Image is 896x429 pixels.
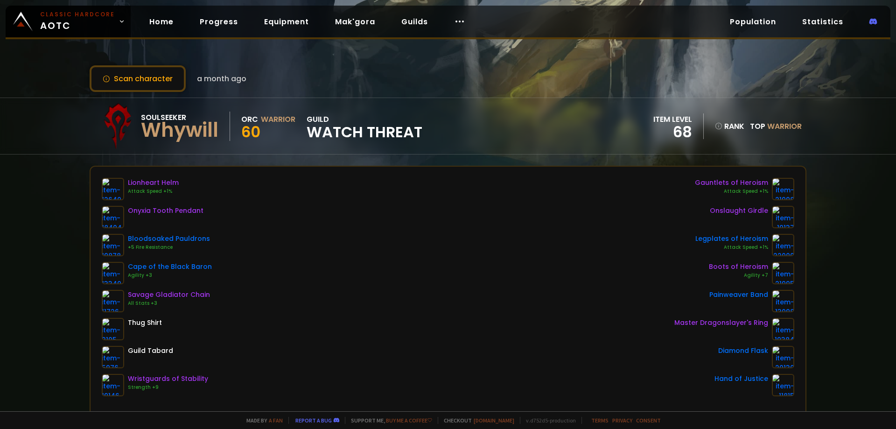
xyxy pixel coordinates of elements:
a: Progress [192,12,245,31]
a: Statistics [795,12,851,31]
a: Terms [591,417,609,424]
span: Support me, [345,417,432,424]
span: 60 [241,121,260,142]
button: Scan character [90,65,186,92]
div: Soulseeker [141,112,218,123]
div: Wristguards of Stability [128,374,208,384]
div: Hand of Justice [714,374,768,384]
a: Guilds [394,12,435,31]
div: All Stats +3 [128,300,210,307]
a: Privacy [612,417,632,424]
div: Onslaught Girdle [710,206,768,216]
div: +5 Fire Resistance [128,244,210,251]
a: Buy me a coffee [386,417,432,424]
img: item-20130 [772,346,794,368]
span: AOTC [40,10,115,33]
img: item-11815 [772,374,794,396]
img: item-2105 [102,318,124,340]
div: Whywill [141,123,218,137]
img: item-21998 [772,178,794,200]
div: Agility +3 [128,272,212,279]
a: Population [722,12,784,31]
img: item-21995 [772,262,794,284]
div: Boots of Heroism [709,262,768,272]
div: Attack Speed +1% [128,188,179,195]
a: Consent [636,417,661,424]
img: item-13098 [772,290,794,312]
div: Attack Speed +1% [695,188,768,195]
img: item-19878 [102,234,124,256]
div: Onyxia Tooth Pendant [128,206,203,216]
div: rank [715,120,744,132]
a: Report a bug [295,417,332,424]
span: a month ago [197,73,246,84]
a: Mak'gora [328,12,383,31]
img: item-22000 [772,234,794,256]
small: Classic Hardcore [40,10,115,19]
span: Made by [241,417,283,424]
img: item-19146 [102,374,124,396]
div: Strength +9 [128,384,208,391]
div: Legplates of Heroism [695,234,768,244]
div: Orc [241,113,258,125]
span: Warrior [767,121,802,132]
img: item-19384 [772,318,794,340]
div: item level [653,113,692,125]
div: 68 [653,125,692,139]
img: item-19137 [772,206,794,228]
div: Gauntlets of Heroism [695,178,768,188]
img: item-5976 [102,346,124,368]
a: a fan [269,417,283,424]
a: [DOMAIN_NAME] [474,417,514,424]
div: Painweaver Band [709,290,768,300]
a: Classic HardcoreAOTC [6,6,131,37]
img: item-13340 [102,262,124,284]
div: Lionheart Helm [128,178,179,188]
div: Warrior [261,113,295,125]
img: item-18404 [102,206,124,228]
div: Attack Speed +1% [695,244,768,251]
div: Bloodsoaked Pauldrons [128,234,210,244]
div: Master Dragonslayer's Ring [674,318,768,328]
div: Diamond Flask [718,346,768,356]
div: Top [750,120,802,132]
a: Equipment [257,12,316,31]
span: Checkout [438,417,514,424]
div: Savage Gladiator Chain [128,290,210,300]
div: Agility +7 [709,272,768,279]
a: Home [142,12,181,31]
img: item-11726 [102,290,124,312]
div: guild [307,113,422,139]
div: Cape of the Black Baron [128,262,212,272]
div: Thug Shirt [128,318,162,328]
div: Guild Tabard [128,346,173,356]
span: Watch Threat [307,125,422,139]
img: item-12640 [102,178,124,200]
span: v. d752d5 - production [520,417,576,424]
